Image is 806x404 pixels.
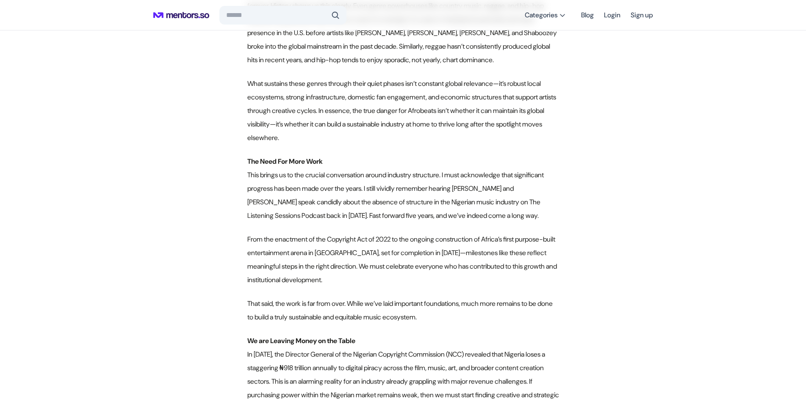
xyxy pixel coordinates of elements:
[247,157,323,166] strong: The Need For More Work
[247,336,355,345] strong: We are Leaving Money on the Table
[525,11,557,19] span: Categories
[247,233,559,287] p: From the enactment of the Copyright Act of 2022 to the ongoing construction of Africa’s first pur...
[604,8,620,23] a: Login
[581,8,594,23] a: Blog
[631,8,653,23] a: Sign up
[247,77,559,145] p: What sustains these genres through their quiet phases isn’t constant global relevance—it’s robust...
[520,8,571,23] button: Categories
[247,297,559,324] p: That said, the work is far from over. While we’ve laid important foundations, much more remains t...
[247,155,559,223] p: This brings us to the crucial conversation around industry structure. I must acknowledge that sig...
